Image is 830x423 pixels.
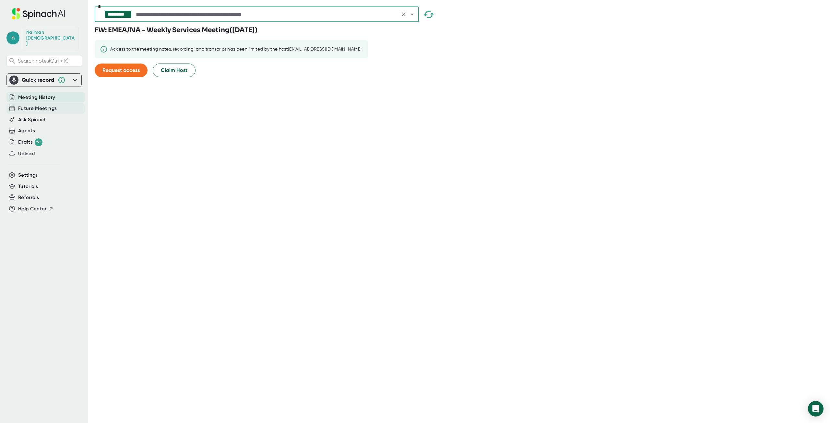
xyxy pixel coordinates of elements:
button: Referrals [18,194,39,201]
div: Access to the meeting notes, recording, and transcript has been limited by the host [EMAIL_ADDRES... [110,46,363,52]
button: Meeting History [18,94,55,101]
button: Upload [18,150,35,158]
div: 99+ [35,138,42,146]
span: Claim Host [161,66,187,74]
button: Settings [18,171,38,179]
button: Request access [95,64,148,77]
span: n [6,31,19,44]
button: Agents [18,127,35,135]
span: Help Center [18,205,47,213]
div: Drafts [18,138,42,146]
span: Request access [102,67,140,73]
h3: FW: EMEA/NA - Weekly Services Meeting ( [DATE] ) [95,25,257,35]
div: Quick record [22,77,54,83]
span: Search notes (Ctrl + K) [18,58,68,64]
button: Tutorials [18,183,38,190]
button: Future Meetings [18,105,57,112]
button: Clear [399,10,408,19]
div: Open Intercom Messenger [808,401,824,417]
button: Ask Spinach [18,116,47,123]
div: Quick record [9,74,79,87]
div: Na'imah Muhammad [26,29,75,47]
button: Help Center [18,205,53,213]
button: Open [408,10,417,19]
button: Claim Host [153,64,196,77]
button: Drafts 99+ [18,138,42,146]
